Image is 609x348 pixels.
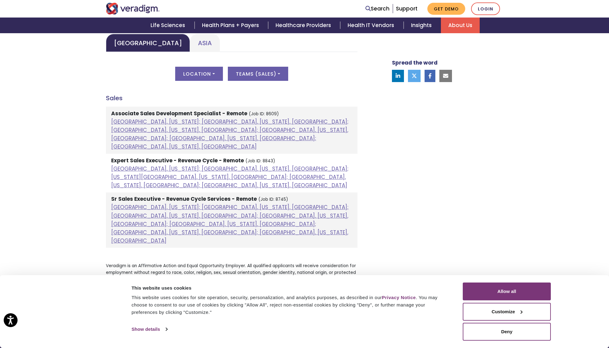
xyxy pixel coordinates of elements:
a: [GEOGRAPHIC_DATA], [US_STATE]; [GEOGRAPHIC_DATA], [US_STATE], [GEOGRAPHIC_DATA]; [GEOGRAPHIC_DATA... [111,204,349,244]
button: Deny [463,323,551,341]
div: This website uses cookies [131,284,449,292]
img: Veradigm logo [106,3,160,14]
button: Location [175,67,223,81]
a: About Us [441,18,480,33]
div: This website uses cookies for site operation, security, personalization, and analytics purposes, ... [131,294,449,316]
a: Login [471,2,500,15]
small: (Job ID: 8843) [245,158,275,164]
a: Privacy Notice [382,295,416,300]
strong: Associate Sales Development Specialist - Remote [111,110,247,117]
strong: Sr Sales Executive - Revenue Cycle Services - Remote [111,195,257,203]
a: Health IT Vendors [340,18,403,33]
strong: Expert Sales Executive - Revenue Cycle - Remote [111,157,244,164]
a: Support [396,5,417,12]
a: Healthcare Providers [268,18,340,33]
strong: Spread the word [392,59,438,66]
button: Customize [463,303,551,321]
a: Get Demo [427,3,465,15]
a: [GEOGRAPHIC_DATA] [106,34,190,52]
a: Show details [131,325,167,334]
p: Veradigm is an Affirmative Action and Equal Opportunity Employer. All qualified applicants will r... [106,263,357,316]
h4: Sales [106,94,357,102]
a: Insights [404,18,441,33]
a: [GEOGRAPHIC_DATA], [US_STATE]; [GEOGRAPHIC_DATA], [US_STATE], [GEOGRAPHIC_DATA]; [US_STATE][GEOGR... [111,165,349,189]
a: Search [365,5,389,13]
a: Life Sciences [143,18,194,33]
small: (Job ID: 8745) [258,196,288,202]
a: Health Plans + Payers [195,18,268,33]
a: Asia [190,34,220,52]
a: [GEOGRAPHIC_DATA], [US_STATE]; [GEOGRAPHIC_DATA], [US_STATE], [GEOGRAPHIC_DATA]; [GEOGRAPHIC_DATA... [111,118,349,151]
button: Teams (Sales) [228,67,288,81]
button: Allow all [463,283,551,300]
small: (Job ID: 8609) [249,111,279,117]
